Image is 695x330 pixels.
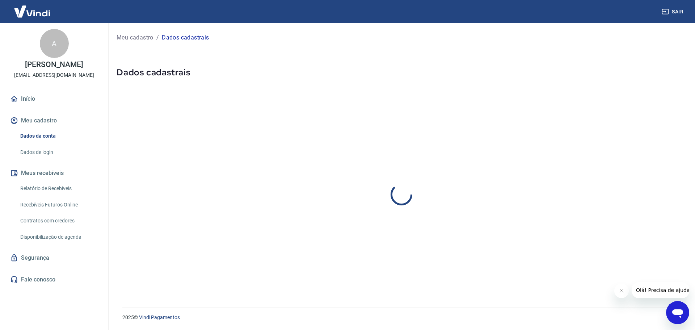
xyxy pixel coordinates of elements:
[14,71,94,79] p: [EMAIL_ADDRESS][DOMAIN_NAME]
[9,165,100,181] button: Meus recebíveis
[139,314,180,320] a: Vindi Pagamentos
[40,29,69,58] div: A
[9,91,100,107] a: Início
[17,181,100,196] a: Relatório de Recebíveis
[17,213,100,228] a: Contratos com credores
[156,33,159,42] p: /
[17,129,100,143] a: Dados da conta
[9,113,100,129] button: Meu cadastro
[162,33,209,42] p: Dados cadastrais
[614,284,629,298] iframe: Fechar mensagem
[9,0,56,22] img: Vindi
[17,145,100,160] a: Dados de login
[25,61,83,68] p: [PERSON_NAME]
[9,272,100,288] a: Fale conosco
[117,67,686,78] h5: Dados cadastrais
[117,33,153,42] a: Meu cadastro
[17,230,100,245] a: Disponibilização de agenda
[122,314,678,321] p: 2025 ©
[17,197,100,212] a: Recebíveis Futuros Online
[632,282,689,298] iframe: Mensagem da empresa
[666,301,689,324] iframe: Botão para abrir a janela de mensagens
[4,5,61,11] span: Olá! Precisa de ajuda?
[660,5,686,18] button: Sair
[9,250,100,266] a: Segurança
